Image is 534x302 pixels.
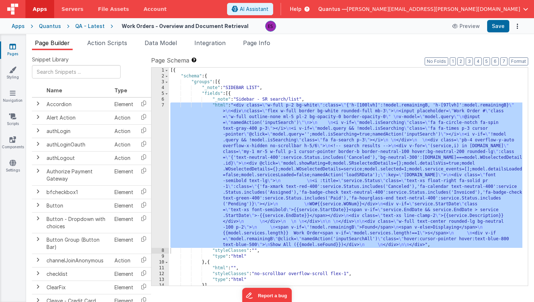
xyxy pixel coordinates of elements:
[448,20,484,32] button: Preview
[243,39,270,47] span: Page Info
[483,57,490,65] button: 5
[44,254,112,267] td: channelJoinAnonymous
[112,124,136,138] td: Action
[290,5,302,13] span: Help
[466,57,473,65] button: 3
[318,5,347,13] span: Quantus —
[112,199,136,212] td: Element
[509,57,528,65] button: Format
[32,56,69,63] span: Snippet Library
[44,151,112,165] td: authLogout
[145,39,177,47] span: Data Model
[457,57,464,65] button: 2
[35,39,70,47] span: Page Builder
[112,185,136,199] td: Element
[61,5,83,13] span: Servers
[112,138,136,151] td: Action
[151,271,169,277] div: 12
[112,267,136,281] td: Element
[44,267,112,281] td: checklist
[98,5,129,13] span: File Assets
[44,185,112,199] td: bfcheckbox1
[266,21,276,31] img: 2445f8d87038429357ee99e9bdfcd63a
[227,3,273,15] button: AI Assistant
[32,65,121,78] input: Search Snippets ...
[44,111,112,124] td: Alert Action
[44,165,112,185] td: Authorize Payment Gateway
[151,79,169,85] div: 3
[151,248,169,254] div: 8
[151,56,189,65] span: Page Schema
[318,5,528,13] button: Quantus — [PERSON_NAME][EMAIL_ADDRESS][PERSON_NAME][DOMAIN_NAME]
[151,85,169,91] div: 4
[44,124,112,138] td: authLogin
[112,111,136,124] td: Action
[500,57,507,65] button: 7
[151,254,169,259] div: 9
[194,39,226,47] span: Integration
[44,281,112,294] td: ClearFix
[44,212,112,233] td: Button - Dropdown with choices
[112,281,136,294] td: Element
[151,265,169,271] div: 11
[114,87,127,93] span: Type
[151,277,169,283] div: 13
[450,57,456,65] button: 1
[474,57,482,65] button: 4
[44,138,112,151] td: authLoginOauth
[425,57,448,65] button: No Folds
[512,21,522,31] button: Options
[112,165,136,185] td: Element
[44,199,112,212] td: Button
[33,5,47,13] span: Apps
[240,5,268,13] span: AI Assistant
[487,20,509,32] button: Save
[44,97,112,111] td: Accordion
[112,233,136,254] td: Element
[491,57,499,65] button: 6
[75,23,105,30] div: QA - Latest
[151,283,169,289] div: 14
[39,23,61,30] div: Quantus
[46,87,62,93] span: Name
[151,97,169,102] div: 6
[112,212,136,233] td: Element
[151,259,169,265] div: 10
[151,102,169,248] div: 7
[44,233,112,254] td: Button Group (Button Bar)
[112,254,136,267] td: Action
[112,151,136,165] td: Action
[112,97,136,111] td: Element
[151,91,169,97] div: 5
[347,5,520,13] span: [PERSON_NAME][EMAIL_ADDRESS][PERSON_NAME][DOMAIN_NAME]
[151,73,169,79] div: 2
[12,23,25,30] div: Apps
[122,23,248,29] h4: Work Orders - Overview and Document Retrieval
[151,68,169,73] div: 1
[87,39,127,47] span: Action Scripts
